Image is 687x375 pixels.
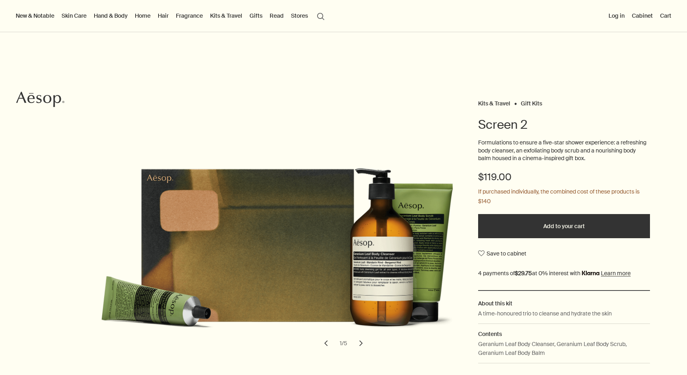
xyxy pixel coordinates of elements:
a: Aesop [14,89,66,111]
span: $119.00 [478,171,512,183]
button: Stores [289,10,309,21]
p: A time-honoured trio to cleanse and hydrate the skin [478,309,612,318]
button: Open search [314,8,328,23]
a: Gift Kits [521,100,542,103]
a: Skin Care [60,10,88,21]
h2: About this kit [478,299,650,308]
a: Hand & Body [92,10,129,21]
a: Gifts [248,10,264,21]
p: Geranium Leaf Body Cleanser, Geranium Leaf Body Scrub, Geranium Leaf Body Balm [478,340,650,358]
h1: Screen 2 [478,117,650,133]
img: Back of recycled cardboard gift box. [110,127,464,342]
a: Kits & Travel [208,10,244,21]
button: Cart [658,10,673,21]
h2: Contents [478,330,650,338]
button: Save to cabinet [478,246,526,261]
div: Screen 2 [57,127,458,352]
p: Formulations to ensure a five-star shower experience: a refreshing body cleanser, an exfoliating ... [478,139,650,163]
button: next slide [352,334,370,352]
a: Kits & Travel [478,100,510,103]
a: Read [268,10,285,21]
a: Hair [156,10,170,21]
button: previous slide [317,334,335,352]
button: Add to your cart - $119.00 [478,214,650,238]
svg: Aesop [16,91,64,107]
button: Log in [607,10,626,21]
a: Home [133,10,152,21]
a: Fragrance [174,10,204,21]
button: New & Notable [14,10,56,21]
p: If purchased individually, the combined cost of these products is $140 [478,187,650,206]
a: Cabinet [630,10,654,21]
